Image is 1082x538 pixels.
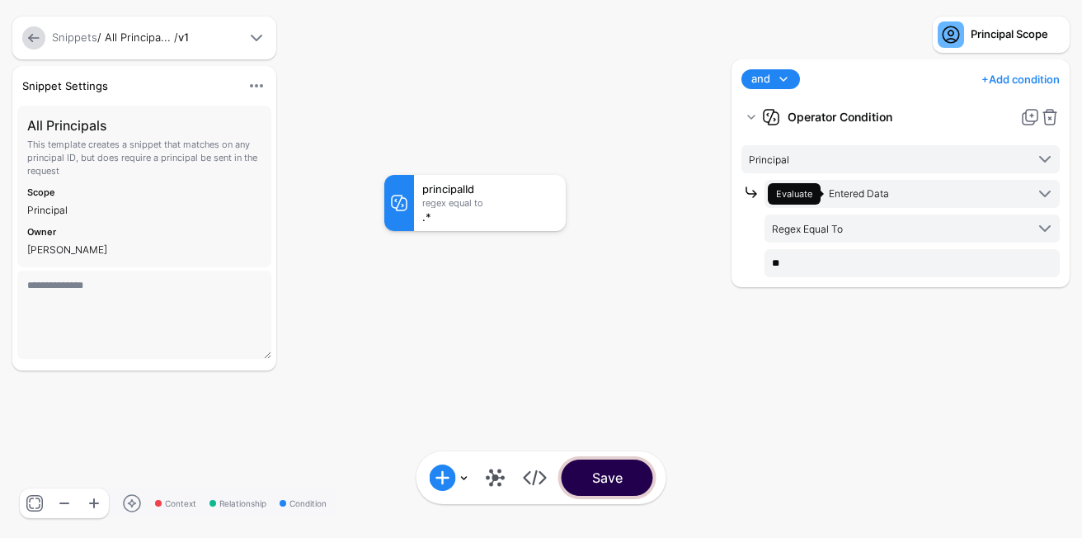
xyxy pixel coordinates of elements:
[562,460,653,496] button: Save
[16,78,240,94] div: Snippet Settings
[27,116,261,135] h3: All Principals
[971,26,1048,43] div: Principal Scope
[178,31,189,44] strong: v1
[52,31,97,44] a: Snippets
[749,153,789,166] span: Principal
[422,183,557,195] div: principalId
[49,30,243,46] div: / All Principa... /
[829,187,889,200] span: Entered Data
[776,188,812,200] span: Evaluate
[27,243,107,256] app-identifier: [PERSON_NAME]
[788,102,1014,132] strong: Operator Condition
[772,223,843,235] span: Regex Equal To
[27,139,261,178] p: This template creates a snippet that matches on any principal ID, but does require a principal be...
[981,66,1060,92] a: Add condition
[751,71,770,87] span: and
[981,73,989,86] span: +
[27,203,261,217] div: Principal
[27,226,56,238] strong: Owner
[422,198,557,208] div: Regex Equal To
[27,186,55,198] strong: Scope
